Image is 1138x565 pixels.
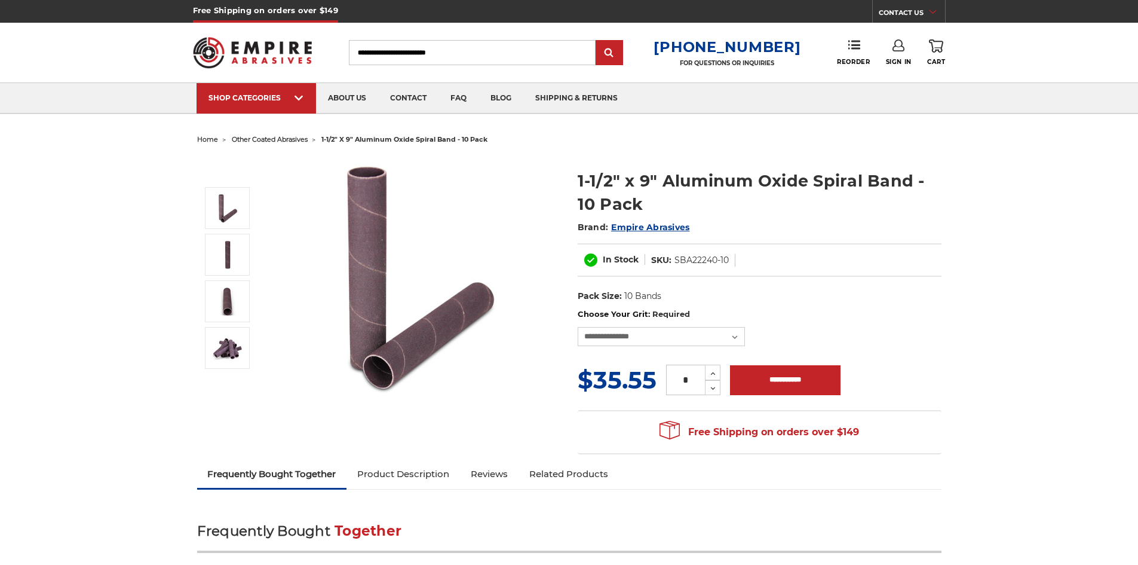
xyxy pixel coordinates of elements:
span: Frequently Bought [197,523,330,539]
a: Related Products [519,461,619,487]
img: Empire Abrasives [193,29,312,76]
div: SHOP CATEGORIES [208,93,304,102]
a: Empire Abrasives [611,222,689,233]
a: shipping & returns [523,83,630,114]
a: other coated abrasives [232,135,308,143]
a: CONTACT US [879,6,945,23]
img: 1-1/2" x 9" Spiral Bands AOX [213,240,243,270]
a: home [197,135,218,143]
input: Submit [597,41,621,65]
h1: 1-1/2" x 9" Aluminum Oxide Spiral Band - 10 Pack [578,169,941,216]
a: Cart [927,39,945,66]
label: Choose Your Grit: [578,309,941,320]
img: 1-1/2" x 9" Spiral Bands Aluminum Oxide [213,193,243,223]
span: Free Shipping on orders over $149 [660,420,859,444]
a: Product Description [346,461,460,487]
a: Reorder [837,39,870,65]
img: 1-1/2" x 9" Aluminum Oxide Spiral Bands [213,286,243,316]
dd: 10 Bands [624,290,661,303]
span: Brand: [578,222,609,233]
a: Reviews [460,461,519,487]
small: Required [652,309,690,319]
a: about us [316,83,378,114]
a: Frequently Bought Together [197,461,347,487]
span: 1-1/2" x 9" aluminum oxide spiral band - 10 pack [321,135,487,143]
a: contact [378,83,438,114]
p: FOR QUESTIONS OR INQUIRIES [654,59,800,67]
span: Cart [927,58,945,66]
span: $35.55 [578,365,657,395]
dt: SKU: [651,254,671,267]
img: 1-1/2" x 9" Spiral Bands Aluminum Oxide [299,157,538,396]
dt: Pack Size: [578,290,622,303]
a: [PHONE_NUMBER] [654,38,800,56]
a: faq [438,83,478,114]
a: blog [478,83,523,114]
dd: SBA22240-10 [674,254,729,267]
span: Sign In [886,58,912,66]
span: Together [335,523,401,539]
img: 1-1/2" x 9" AOX Spiral Bands [213,333,243,363]
span: In Stock [603,254,639,265]
span: Reorder [837,58,870,66]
